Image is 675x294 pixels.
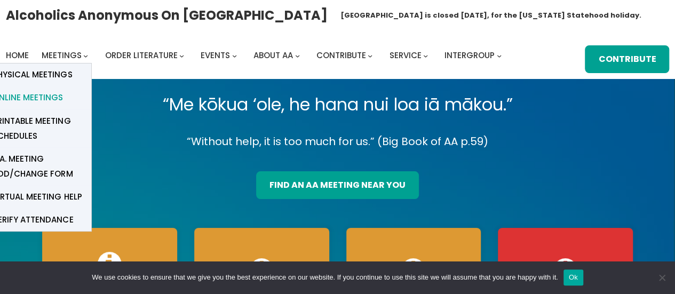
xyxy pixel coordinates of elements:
[83,53,88,58] button: Meetings submenu
[6,4,328,27] a: Alcoholics Anonymous on [GEOGRAPHIC_DATA]
[423,53,428,58] button: Service submenu
[585,45,669,73] a: Contribute
[316,48,366,63] a: Contribute
[389,48,421,63] a: Service
[295,53,300,58] button: About AA submenu
[563,269,583,285] button: Ok
[444,50,495,61] span: Intergroup
[368,53,372,58] button: Contribute submenu
[340,10,641,21] h1: [GEOGRAPHIC_DATA] is closed [DATE], for the [US_STATE] Statehood holiday.
[656,272,667,283] span: No
[179,53,184,58] button: Order Literature submenu
[232,53,237,58] button: Events submenu
[444,48,495,63] a: Intergroup
[6,48,505,63] nav: Intergroup
[497,53,502,58] button: Intergroup submenu
[316,50,366,61] span: Contribute
[92,272,558,283] span: We use cookies to ensure that we give you the best experience on our website. If you continue to ...
[105,50,177,61] span: Order Literature
[201,50,230,61] span: Events
[253,50,293,61] span: About AA
[34,90,641,120] p: “Me kōkua ‘ole, he hana nui loa iā mākou.”
[253,48,293,63] a: About AA
[389,50,421,61] span: Service
[42,48,82,63] a: Meetings
[34,132,641,151] p: “Without help, it is too much for us.” (Big Book of AA p.59)
[6,48,29,63] a: Home
[201,48,230,63] a: Events
[6,50,29,61] span: Home
[256,171,419,199] a: find an aa meeting near you
[42,50,82,61] span: Meetings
